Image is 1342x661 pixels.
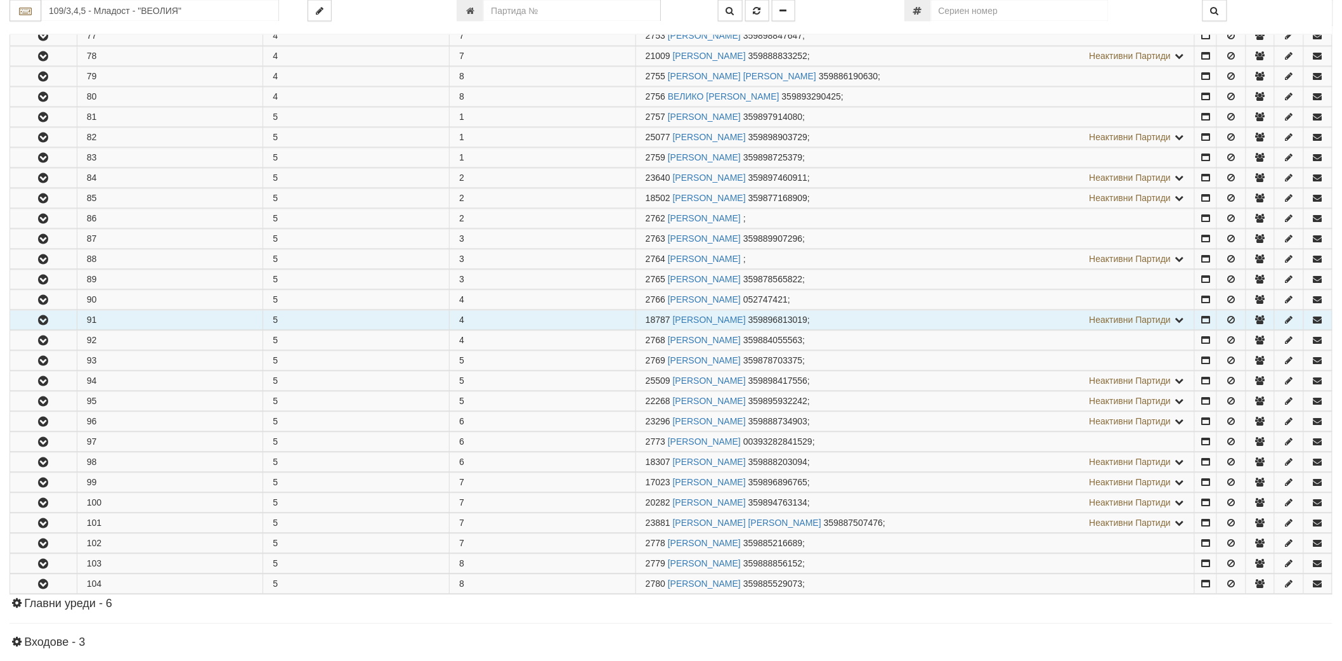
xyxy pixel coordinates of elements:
[77,412,263,432] td: 96
[77,291,263,310] td: 90
[635,67,1194,87] td: ;
[459,498,464,508] span: 7
[668,234,741,244] a: [PERSON_NAME]
[459,356,464,366] span: 5
[748,396,807,407] span: 359895932242
[459,193,464,204] span: 2
[77,209,263,229] td: 86
[743,295,788,305] span: 052747421
[1090,396,1171,407] span: Неактивни Партиди
[77,230,263,249] td: 87
[77,392,263,412] td: 95
[635,575,1194,594] td: ;
[668,92,779,102] a: ВЕЛИКО [PERSON_NAME]
[635,351,1194,371] td: ;
[668,254,741,265] a: [PERSON_NAME]
[263,27,450,46] td: 4
[263,230,450,249] td: 5
[646,336,665,346] span: Партида №
[459,254,464,265] span: 3
[748,376,807,386] span: 359898417556
[77,351,263,371] td: 93
[459,518,464,528] span: 7
[668,559,741,569] a: [PERSON_NAME]
[77,372,263,391] td: 94
[10,598,1332,611] h4: Главни уреди - 6
[668,437,741,447] a: [PERSON_NAME]
[646,417,670,427] span: Партида №
[459,153,464,163] span: 1
[1090,457,1171,468] span: Неактивни Партиди
[646,72,665,82] span: Партида №
[263,250,450,270] td: 5
[673,498,746,508] a: [PERSON_NAME]
[459,457,464,468] span: 6
[459,31,464,41] span: 7
[673,457,746,468] a: [PERSON_NAME]
[673,518,821,528] a: [PERSON_NAME] [PERSON_NAME]
[635,128,1194,148] td: ;
[748,498,807,508] span: 359894763134
[673,396,746,407] a: [PERSON_NAME]
[459,315,464,325] span: 4
[77,311,263,330] td: 91
[635,554,1194,574] td: ;
[635,169,1194,188] td: ;
[263,514,450,533] td: 5
[673,193,746,204] a: [PERSON_NAME]
[646,234,665,244] span: Партида №
[635,250,1194,270] td: ;
[263,331,450,351] td: 5
[743,579,802,589] span: 359885529073
[635,453,1194,473] td: ;
[459,275,464,285] span: 3
[646,275,665,285] span: Партида №
[743,356,802,366] span: 359878703375
[635,47,1194,67] td: ;
[646,559,665,569] span: Партида №
[635,291,1194,310] td: ;
[743,437,812,447] span: 00393282841529
[668,295,741,305] a: [PERSON_NAME]
[77,108,263,128] td: 81
[646,51,670,62] span: Партида №
[459,376,464,386] span: 5
[263,392,450,412] td: 5
[635,494,1194,513] td: ;
[635,230,1194,249] td: ;
[646,92,665,102] span: Партида №
[77,473,263,493] td: 99
[673,133,746,143] a: [PERSON_NAME]
[263,189,450,209] td: 5
[646,295,665,305] span: Партида №
[263,412,450,432] td: 5
[635,392,1194,412] td: ;
[263,47,450,67] td: 4
[646,193,670,204] span: Партида №
[459,478,464,488] span: 7
[668,214,741,224] a: [PERSON_NAME]
[459,437,464,447] span: 6
[263,169,450,188] td: 5
[743,234,802,244] span: 359889907296
[77,128,263,148] td: 82
[646,396,670,407] span: Партида №
[459,336,464,346] span: 4
[743,275,802,285] span: 359878565822
[263,88,450,107] td: 4
[646,153,665,163] span: Партида №
[1090,518,1171,528] span: Неактивни Партиди
[77,27,263,46] td: 77
[77,169,263,188] td: 84
[748,457,807,468] span: 359888203094
[263,534,450,554] td: 5
[819,72,878,82] span: 359886190630
[635,270,1194,290] td: ;
[673,51,746,62] a: [PERSON_NAME]
[635,412,1194,432] td: ;
[668,539,741,549] a: [PERSON_NAME]
[77,270,263,290] td: 89
[748,173,807,183] span: 359897460911
[743,539,802,549] span: 359885216689
[263,575,450,594] td: 5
